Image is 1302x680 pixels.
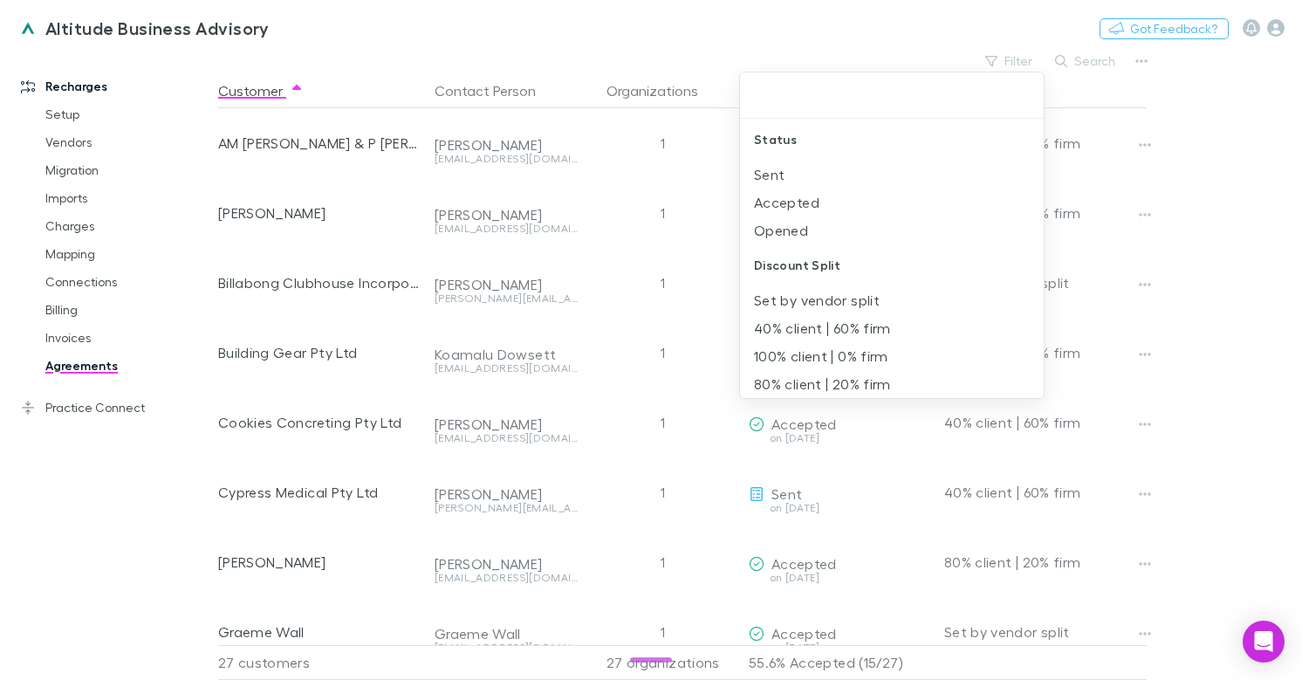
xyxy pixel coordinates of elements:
[740,342,1044,370] li: 100% client | 0% firm
[740,216,1044,244] li: Opened
[740,286,1044,314] li: Set by vendor split
[740,370,1044,398] li: 80% client | 20% firm
[740,244,1044,286] div: Discount Split
[740,314,1044,342] li: 40% client | 60% firm
[740,119,1044,161] div: Status
[740,161,1044,189] li: Sent
[1243,621,1285,663] div: Open Intercom Messenger
[740,189,1044,216] li: Accepted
